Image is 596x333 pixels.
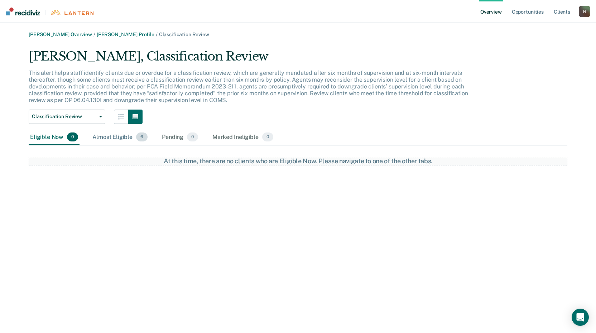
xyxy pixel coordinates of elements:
[97,32,154,37] a: [PERSON_NAME] Profile
[159,32,209,37] span: Classification Review
[32,114,96,120] span: Classification Review
[6,8,40,15] img: Recidiviz
[50,10,93,15] img: Lantern
[160,130,200,145] div: Pending0
[136,132,148,142] span: 6
[572,309,589,326] div: Open Intercom Messenger
[262,132,273,142] span: 0
[579,6,590,17] button: H
[92,32,97,37] span: /
[187,132,198,142] span: 0
[29,110,105,124] button: Classification Review
[91,130,149,145] div: Almost Eligible6
[154,32,159,37] span: /
[211,130,275,145] div: Marked Ineligible0
[164,157,433,165] div: At this time, there are no clients who are Eligible Now. Please navigate to one of the other tabs.
[40,9,50,15] span: |
[67,132,78,142] span: 0
[29,32,92,37] a: [PERSON_NAME] Overview
[29,49,476,69] div: [PERSON_NAME], Classification Review
[29,130,80,145] div: Eligible Now0
[6,8,93,15] a: |
[29,69,468,104] p: This alert helps staff identify clients due or overdue for a classification review, which are gen...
